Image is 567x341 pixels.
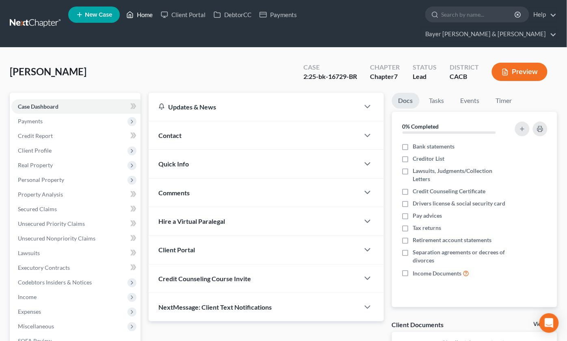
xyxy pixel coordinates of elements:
[18,308,41,315] span: Expenses
[158,303,272,311] span: NextMessage: Client Text Notifications
[450,63,479,72] div: District
[18,205,57,212] span: Secured Claims
[394,72,398,80] span: 7
[534,321,554,327] a: View All
[18,279,92,286] span: Codebtors Insiders & Notices
[413,167,509,183] span: Lawsuits, Judgments/Collection Letters
[413,187,486,195] span: Credit Counseling Certificate
[413,63,437,72] div: Status
[255,7,301,22] a: Payments
[413,212,442,220] span: Pay advices
[489,93,519,109] a: Timer
[85,12,112,18] span: New Case
[421,27,557,42] a: Bayer [PERSON_NAME] & [PERSON_NAME]
[158,246,195,254] span: Client Portal
[11,231,141,246] a: Unsecured Nonpriority Claims
[18,249,40,256] span: Lawsuits
[413,236,492,244] span: Retirement account statements
[158,103,350,111] div: Updates & News
[441,7,516,22] input: Search by name...
[370,72,400,81] div: Chapter
[11,187,141,202] a: Property Analysis
[413,269,462,278] span: Income Documents
[454,93,486,109] a: Events
[413,142,455,151] span: Bank statements
[492,63,548,81] button: Preview
[413,199,506,208] span: Drivers license & social security card
[210,7,255,22] a: DebtorCC
[423,93,451,109] a: Tasks
[11,246,141,260] a: Lawsuits
[157,7,210,22] a: Client Portal
[122,7,157,22] a: Home
[303,63,357,72] div: Case
[11,202,141,216] a: Secured Claims
[413,72,437,81] div: Lead
[18,162,53,168] span: Real Property
[403,123,439,130] strong: 0% Completed
[392,93,420,109] a: Docs
[450,72,479,81] div: CACB
[18,235,95,242] span: Unsecured Nonpriority Claims
[158,131,182,139] span: Contact
[303,72,357,81] div: 2:25-bk-16729-BR
[158,217,225,225] span: Hire a Virtual Paralegal
[18,132,53,139] span: Credit Report
[158,189,190,197] span: Comments
[413,155,445,163] span: Creditor List
[18,220,85,227] span: Unsecured Priority Claims
[11,129,141,143] a: Credit Report
[18,191,63,198] span: Property Analysis
[11,260,141,275] a: Executory Contracts
[539,313,559,333] div: Open Intercom Messenger
[18,176,64,183] span: Personal Property
[370,63,400,72] div: Chapter
[18,264,70,271] span: Executory Contracts
[413,248,509,264] span: Separation agreements or decrees of divorces
[392,320,444,329] div: Client Documents
[413,224,441,232] span: Tax returns
[18,103,58,110] span: Case Dashboard
[18,293,37,300] span: Income
[158,160,189,168] span: Quick Info
[18,147,52,154] span: Client Profile
[530,7,557,22] a: Help
[18,323,54,330] span: Miscellaneous
[18,118,43,125] span: Payments
[11,99,141,114] a: Case Dashboard
[158,275,251,282] span: Credit Counseling Course Invite
[11,216,141,231] a: Unsecured Priority Claims
[10,66,87,77] span: [PERSON_NAME]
